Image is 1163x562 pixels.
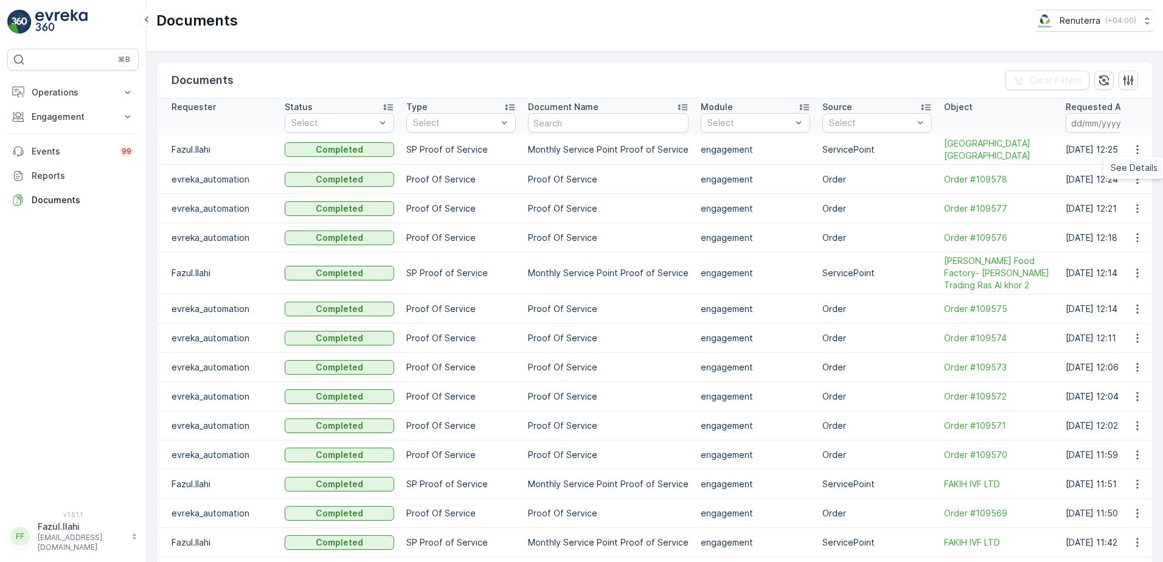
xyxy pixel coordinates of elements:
p: Proof Of Service [406,303,516,315]
a: Documents [7,188,139,212]
p: engagement [701,173,810,186]
input: Search [528,113,689,133]
button: Completed [285,266,394,280]
p: Proof Of Service [528,420,689,432]
p: Proof Of Service [406,507,516,519]
p: Completed [316,449,363,461]
button: Completed [285,506,394,521]
p: Documents [32,194,134,206]
button: Clear Filters [1005,71,1089,90]
p: engagement [701,507,810,519]
a: Order #109570 [944,449,1054,461]
a: Natraj Food Factory- Natvar Trading Ras Al khor 2 [944,255,1054,291]
p: SP Proof of Service [406,267,516,279]
p: ⌘B [118,55,130,64]
p: Fazul.Ilahi [172,267,273,279]
p: ServicePoint [822,536,932,549]
p: Monthly Service Point Proof of Service [528,478,689,490]
p: Order [822,173,932,186]
img: Screenshot_2024-07-26_at_13.33.01.png [1036,14,1055,27]
p: engagement [701,232,810,244]
button: Completed [285,201,394,216]
span: [GEOGRAPHIC_DATA] [GEOGRAPHIC_DATA] [944,137,1054,162]
a: Order #109577 [944,203,1054,215]
p: Proof Of Service [528,173,689,186]
span: See Details [1111,162,1158,174]
p: Order [822,507,932,519]
p: Select [829,117,913,129]
p: Completed [316,361,363,373]
a: Order #109571 [944,420,1054,432]
p: Completed [316,478,363,490]
p: Completed [316,536,363,549]
input: dd/mm/yyyy [1066,113,1149,133]
p: Clear Filters [1029,74,1082,86]
button: Completed [285,302,394,316]
p: Status [285,101,313,113]
p: Proof Of Service [406,173,516,186]
p: Proof Of Service [406,232,516,244]
a: Order #109574 [944,332,1054,344]
p: Select [291,117,375,129]
p: Completed [316,332,363,344]
p: engagement [701,478,810,490]
p: [EMAIL_ADDRESS][DOMAIN_NAME] [38,533,125,552]
p: engagement [701,361,810,373]
p: ServicePoint [822,478,932,490]
p: Order [822,361,932,373]
p: Completed [316,390,363,403]
a: Order #109576 [944,232,1054,244]
p: Completed [316,144,363,156]
p: Order [822,449,932,461]
p: Order [822,232,932,244]
p: Proof Of Service [528,203,689,215]
p: Fazul.Ilahi [172,536,273,549]
p: Fazul.Ilahi [172,144,273,156]
button: Completed [285,331,394,345]
span: Order #109572 [944,390,1054,403]
a: Order #109578 [944,173,1054,186]
button: FFFazul.Ilahi[EMAIL_ADDRESS][DOMAIN_NAME] [7,521,139,552]
p: Order [822,303,932,315]
p: engagement [701,390,810,403]
p: Object [944,101,973,113]
button: Completed [285,360,394,375]
a: Reports [7,164,139,188]
p: Proof Of Service [528,332,689,344]
button: Completed [285,142,394,157]
p: Requested At [1066,101,1125,113]
p: Engagement [32,111,114,123]
p: evreka_automation [172,507,273,519]
p: Order [822,203,932,215]
button: Completed [285,389,394,404]
p: Fazul.Ilahi [38,521,125,533]
button: Completed [285,172,394,187]
p: Proof Of Service [528,361,689,373]
p: evreka_automation [172,232,273,244]
p: Proof Of Service [528,507,689,519]
a: Order #109569 [944,507,1054,519]
button: Completed [285,418,394,433]
a: Order #109573 [944,361,1054,373]
p: engagement [701,303,810,315]
span: [PERSON_NAME] Food Factory- [PERSON_NAME] Trading Ras Al khor 2 [944,255,1054,291]
p: Type [406,101,428,113]
span: FAKIH IVF LTD [944,536,1054,549]
a: Order #109575 [944,303,1054,315]
p: evreka_automation [172,420,273,432]
a: American Hospital Dubai Hills [944,137,1054,162]
p: SP Proof of Service [406,144,516,156]
p: Order [822,332,932,344]
p: ( +04:00 ) [1105,16,1136,26]
button: Completed [285,477,394,491]
img: logo [7,10,32,34]
p: Proof Of Service [406,361,516,373]
button: Completed [285,535,394,550]
p: Renuterra [1060,15,1100,27]
p: Proof Of Service [406,203,516,215]
p: Document Name [528,101,599,113]
p: Source [822,101,852,113]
